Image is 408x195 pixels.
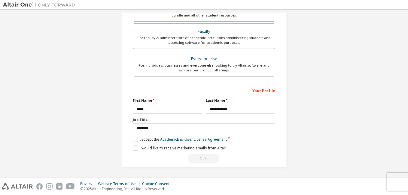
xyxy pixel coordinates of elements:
img: Altair One [3,2,78,8]
div: For individuals, businesses and everyone else looking to try Altair software and explore our prod... [137,63,271,73]
img: linkedin.svg [56,183,62,190]
p: © 2025 Altair Engineering, Inc. All Rights Reserved. [80,186,173,191]
label: Last Name [206,98,275,103]
label: Job Title [133,117,275,122]
img: youtube.svg [66,183,75,190]
div: Everyone else [137,55,271,63]
div: For faculty & administrators of academic institutions administering students and accessing softwa... [137,35,271,45]
div: Cookie Consent [142,181,173,186]
label: First Name [133,98,202,103]
img: altair_logo.svg [2,183,33,190]
div: Faculty [137,27,271,36]
a: Academic End-User License Agreement [160,137,227,142]
img: instagram.svg [46,183,53,190]
label: I accept the [133,137,227,142]
img: facebook.svg [36,183,43,190]
div: Email already exists [133,154,275,163]
div: Your Profile [133,85,275,95]
div: For currently enrolled students looking to access the free Altair Student Edition bundle and all ... [137,8,271,18]
div: Privacy [80,181,98,186]
label: I would like to receive marketing emails from Altair [133,145,226,151]
div: Website Terms of Use [98,181,142,186]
